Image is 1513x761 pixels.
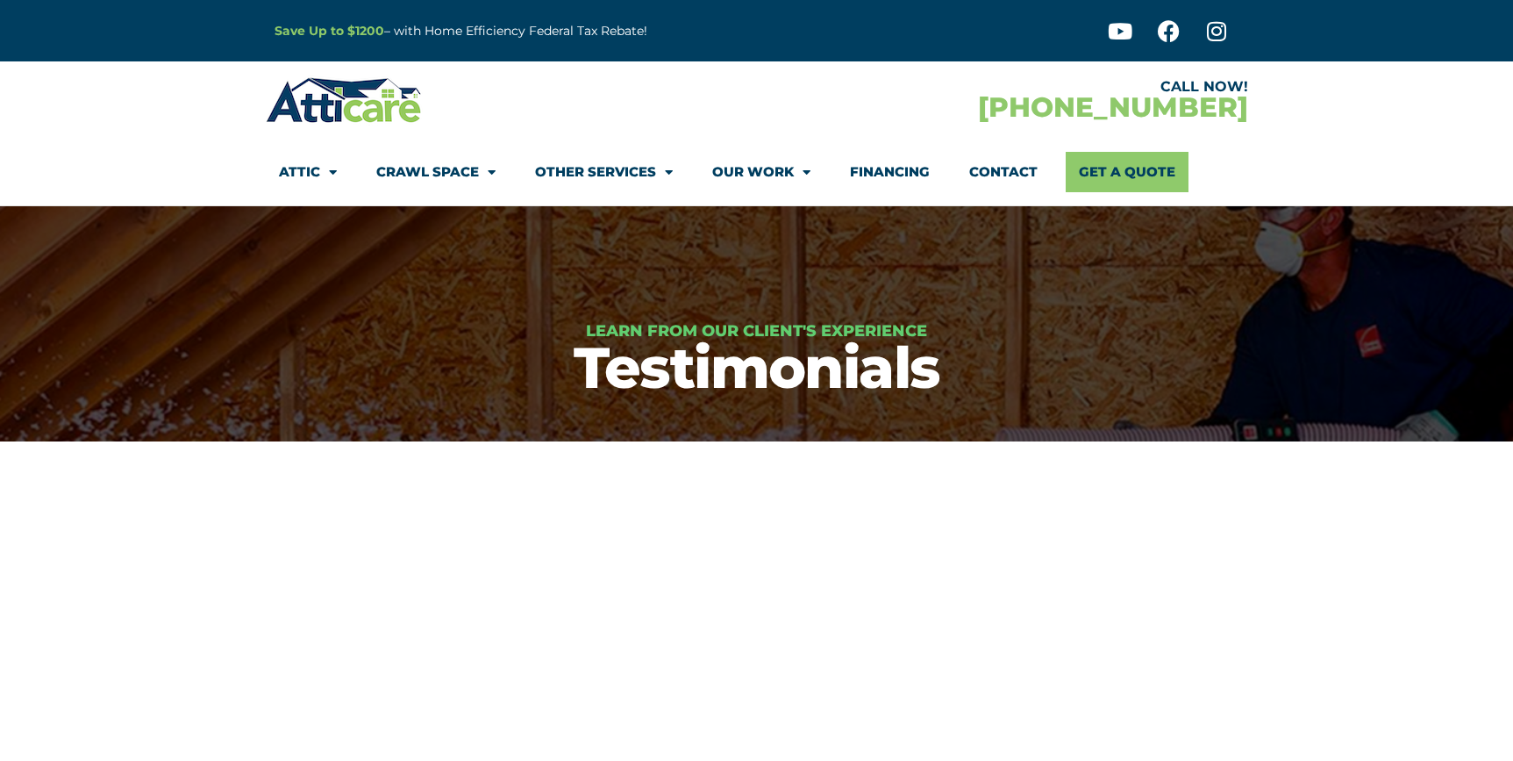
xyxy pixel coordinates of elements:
h6: Learn From Our Client's Experience [9,323,1504,339]
p: – with Home Efficiency Federal Tax Rebate! [275,21,843,41]
a: Contact [969,152,1038,192]
a: Crawl Space [376,152,496,192]
a: Financing [850,152,930,192]
a: Attic [279,152,337,192]
h1: Testimonials [9,339,1504,396]
a: Other Services [535,152,673,192]
a: Get A Quote [1066,152,1188,192]
nav: Menu [279,152,1235,192]
div: CALL NOW! [757,80,1248,94]
a: Save Up to $1200 [275,23,384,39]
a: Our Work [712,152,810,192]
